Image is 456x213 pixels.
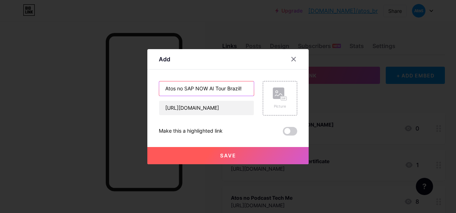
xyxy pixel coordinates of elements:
[159,81,254,96] input: Title
[159,55,170,63] div: Add
[147,147,309,164] button: Save
[159,101,254,115] input: URL
[159,127,223,136] div: Make this a highlighted link
[220,152,236,158] span: Save
[273,104,287,109] div: Picture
